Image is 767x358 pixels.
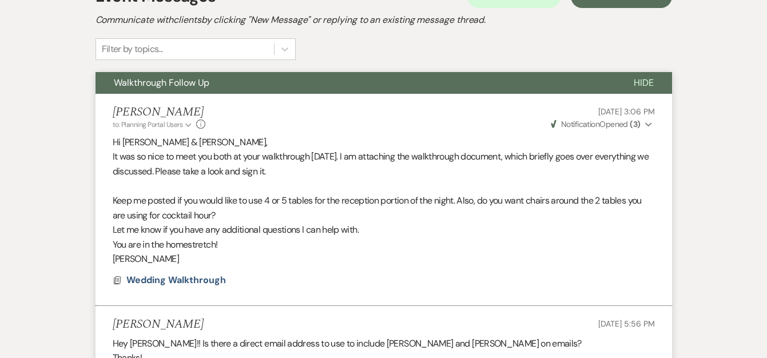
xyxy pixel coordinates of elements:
p: It was so nice to meet you both at your walkthrough [DATE]. I am attaching the walkthrough docume... [113,149,655,178]
span: Walkthrough Follow Up [114,77,209,89]
span: [DATE] 3:06 PM [598,106,654,117]
button: Hide [615,72,672,94]
span: to: Planning Portal Users [113,120,183,129]
span: Wedding Walkthrough [126,274,226,286]
button: Walkthrough Follow Up [96,72,615,94]
h5: [PERSON_NAME] [113,105,206,120]
h2: Communicate with clients by clicking "New Message" or replying to an existing message thread. [96,13,672,27]
p: Hi [PERSON_NAME] & [PERSON_NAME], [113,135,655,150]
button: NotificationOpened (3) [549,118,655,130]
p: Hey [PERSON_NAME]!! Is there a direct email address to use to include [PERSON_NAME] and [PERSON_N... [113,336,655,351]
span: Hide [634,77,654,89]
button: to: Planning Portal Users [113,120,194,130]
p: Let me know if you have any additional questions I can help with. [113,222,655,237]
p: [PERSON_NAME] [113,252,655,266]
button: Wedding Walkthrough [126,273,229,287]
div: Filter by topics... [102,42,163,56]
span: Notification [561,119,599,129]
p: You are in the homestretch! [113,237,655,252]
span: [DATE] 5:56 PM [598,319,654,329]
span: Opened [551,119,641,129]
h5: [PERSON_NAME] [113,317,204,332]
p: Keep me posted if you would like to use 4 or 5 tables for the reception portion of the night. Als... [113,193,655,222]
strong: ( 3 ) [630,119,640,129]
